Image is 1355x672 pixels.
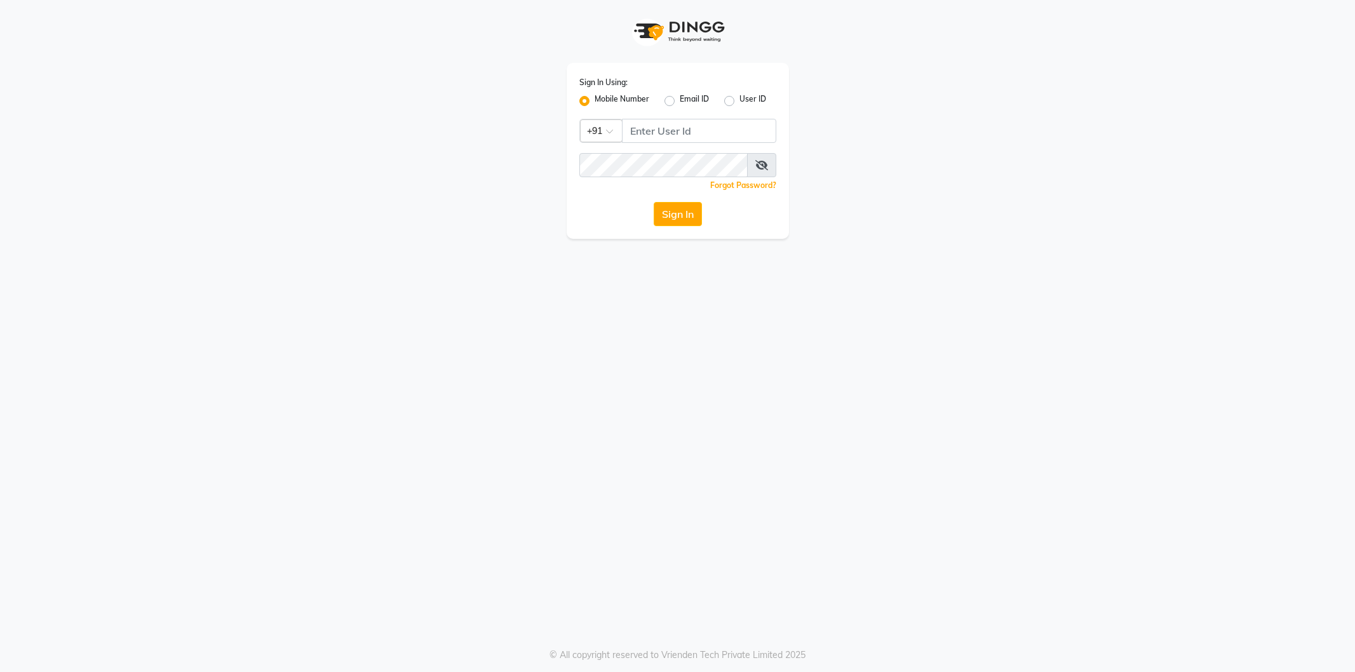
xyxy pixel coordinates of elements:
label: User ID [739,93,766,109]
label: Mobile Number [595,93,649,109]
img: logo1.svg [627,13,729,50]
input: Username [579,153,748,177]
label: Sign In Using: [579,77,628,88]
label: Email ID [680,93,709,109]
button: Sign In [654,202,702,226]
a: Forgot Password? [710,180,776,190]
input: Username [622,119,776,143]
